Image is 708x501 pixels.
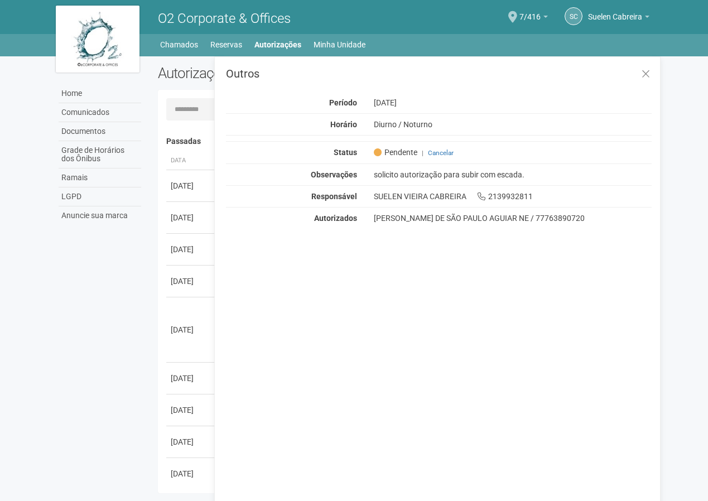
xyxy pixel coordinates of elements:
a: Comunicados [59,103,141,122]
strong: Status [334,148,357,157]
div: [DATE] [171,180,212,191]
span: | [422,149,423,157]
a: Ramais [59,168,141,187]
a: Chamados [160,37,198,52]
h3: Outros [226,68,652,79]
span: O2 Corporate & Offices [158,11,291,26]
a: Reservas [210,37,242,52]
div: [PERSON_NAME] DE SÃO PAULO AGUIAR NE / 77763890720 [374,213,652,223]
a: Minha Unidade [314,37,365,52]
strong: Período [329,98,357,107]
strong: Autorizados [314,214,357,223]
th: Data [166,152,216,170]
div: [DATE] [171,468,212,479]
a: 7/416 [519,14,548,23]
a: Anuncie sua marca [59,206,141,225]
a: Home [59,84,141,103]
a: Autorizações [254,37,301,52]
div: [DATE] [171,373,212,384]
strong: Observações [311,170,357,179]
span: 7/416 [519,2,541,21]
a: Documentos [59,122,141,141]
div: [DATE] [171,212,212,223]
div: solicito autorização para subir com escada. [365,170,661,180]
span: Suelen Cabreira [588,2,642,21]
span: Pendente [374,147,417,157]
div: [DATE] [171,404,212,416]
div: SUELEN VIEIRA CABREIRA 2139932811 [365,191,661,201]
h2: Autorizações [158,65,397,81]
a: Cancelar [428,149,454,157]
strong: Horário [330,120,357,129]
h4: Passadas [166,137,644,146]
a: Suelen Cabreira [588,14,649,23]
img: logo.jpg [56,6,139,73]
strong: Responsável [311,192,357,201]
div: [DATE] [171,276,212,287]
div: [DATE] [365,98,661,108]
div: Diurno / Noturno [365,119,661,129]
a: LGPD [59,187,141,206]
div: [DATE] [171,324,212,335]
a: Grade de Horários dos Ônibus [59,141,141,168]
a: SC [565,7,582,25]
div: [DATE] [171,436,212,447]
div: [DATE] [171,244,212,255]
